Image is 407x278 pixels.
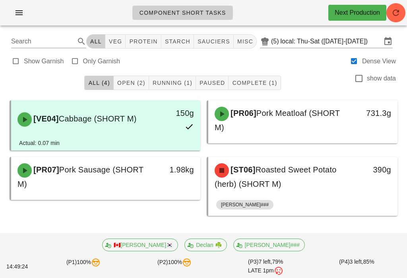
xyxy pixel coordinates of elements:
label: Show Garnish [24,57,64,65]
label: Dense View [362,57,396,65]
div: Actual: 0.07 min [19,139,60,147]
button: misc [234,34,257,49]
button: All [86,34,105,49]
button: Complete (1) [229,76,281,90]
button: Running (1) [149,76,196,90]
span: Declan ☘️ [190,239,221,251]
span: Component Short Tasks [139,10,226,16]
span: Roasted Sweet Potato (herb) (SHORT M) [215,165,337,188]
div: (P3) 79% [220,256,311,277]
div: Next Production [335,8,380,18]
span: protein [129,38,157,45]
div: (5) [271,37,281,45]
div: (P2) 100% [129,256,220,277]
span: starch [165,38,190,45]
span: Open (2) [117,80,145,86]
button: Paused [196,76,229,90]
span: misc [237,38,253,45]
div: 390g [354,163,391,176]
span: All [90,38,102,45]
span: sauciers [197,38,230,45]
span: veg [109,38,122,45]
button: starch [161,34,194,49]
span: All (4) [88,80,110,86]
span: 7 left, [258,258,272,265]
div: 1.98kg [157,163,194,176]
button: protein [126,34,161,49]
span: [PERSON_NAME]### [238,239,300,251]
div: 150g [157,107,194,119]
button: veg [105,34,126,49]
button: Open (2) [114,76,149,90]
span: 3 left, [350,258,363,265]
span: Running (1) [152,80,192,86]
label: Only Garnish [83,57,120,65]
button: sauciers [194,34,234,49]
button: All (4) [84,76,113,90]
span: Cabbage (SHORT M) [59,114,137,123]
div: (P4) 85% [311,256,402,277]
span: [VE04] [32,114,59,123]
span: [PR07] [32,165,59,174]
span: Pork Meatloaf (SHORT M) [215,109,340,132]
a: Component Short Tasks [132,6,233,20]
span: Pork Sausage (SHORT M) [17,165,143,188]
label: show data [367,74,396,82]
span: 🇨🇦[PERSON_NAME]🇰🇷 [107,239,173,251]
div: (P1) 100% [38,256,129,277]
div: 731.3g [354,107,391,119]
span: [PERSON_NAME]### [221,200,269,209]
span: Complete (1) [232,80,277,86]
div: 14:49:24 [5,261,38,272]
span: [PR06] [229,109,256,117]
span: Paused [199,80,225,86]
div: LATE 1pm [222,266,310,276]
span: [ST06] [229,165,256,174]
